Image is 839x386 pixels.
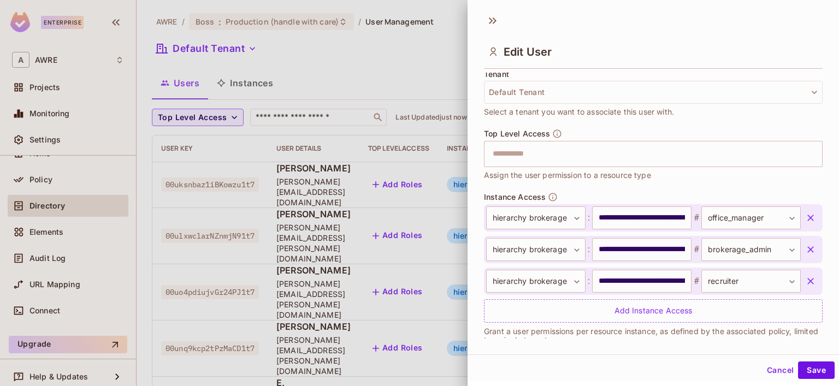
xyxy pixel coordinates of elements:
[484,169,651,181] span: Assign the user permission to a resource type
[763,361,798,379] button: Cancel
[484,327,823,345] p: Grant a user permissions per resource instance, as defined by the associated policy, limited to a...
[504,45,552,58] span: Edit User
[484,81,823,104] button: Default Tenant
[692,243,701,256] span: #
[692,211,701,224] span: #
[484,106,674,118] span: Select a tenant you want to associate this user with.
[486,270,586,293] div: hierarchy brokerage
[486,238,586,261] div: hierarchy brokerage
[701,270,801,293] div: recruiter
[586,211,592,224] span: :
[701,238,801,261] div: brokerage_admin
[586,275,592,288] span: :
[798,361,835,379] button: Save
[817,152,819,155] button: Open
[701,206,801,229] div: office_manager
[484,299,823,323] div: Add Instance Access
[586,243,592,256] span: :
[484,193,546,201] span: Instance Access
[484,70,509,79] span: Tenant
[486,206,586,229] div: hierarchy brokerage
[692,275,701,288] span: #
[484,129,550,138] span: Top Level Access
